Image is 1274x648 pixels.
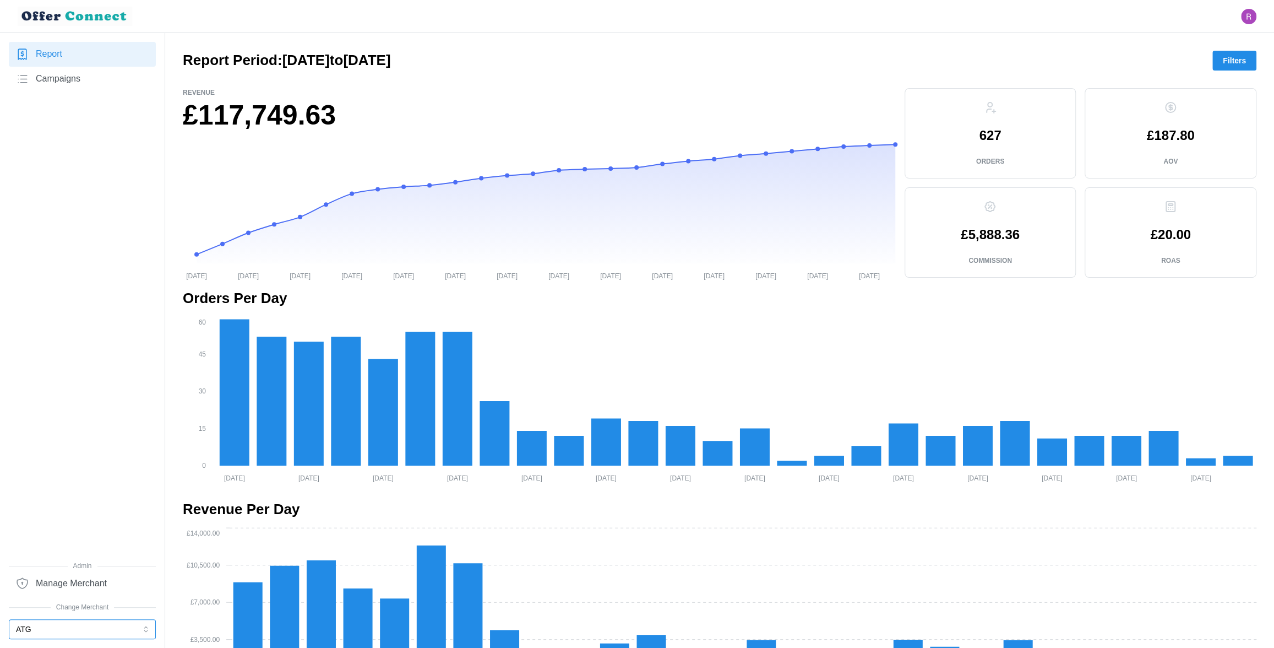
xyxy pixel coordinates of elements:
a: Campaigns [9,67,156,91]
tspan: [DATE] [755,272,776,279]
h2: Report Period: [DATE] to [DATE] [183,51,390,70]
button: ATG [9,619,156,639]
img: Ryan Gribben [1241,9,1256,24]
tspan: [DATE] [744,474,765,482]
tspan: [DATE] [652,272,673,279]
tspan: 15 [199,425,206,433]
span: Report [36,47,62,61]
h2: Revenue Per Day [183,500,1256,519]
tspan: [DATE] [1190,474,1211,482]
span: Change Merchant [9,602,156,613]
tspan: [DATE] [670,474,691,482]
tspan: [DATE] [341,272,362,279]
tspan: [DATE] [224,474,245,482]
tspan: [DATE] [596,474,617,482]
p: £5,888.36 [961,228,1020,241]
h2: Orders Per Day [183,289,1256,308]
button: Open user button [1241,9,1256,24]
tspan: [DATE] [521,474,542,482]
span: Admin [9,561,156,571]
tspan: 0 [202,462,206,469]
p: AOV [1163,157,1178,166]
tspan: £14,000.00 [187,530,220,537]
p: Revenue [183,88,896,98]
tspan: [DATE] [445,272,466,279]
tspan: [DATE] [186,272,207,279]
tspan: [DATE] [238,272,259,279]
tspan: £3,500.00 [190,636,220,644]
span: Campaigns [36,72,80,86]
a: Manage Merchant [9,571,156,596]
p: £20.00 [1150,228,1190,241]
img: loyalBe Logo [18,7,132,26]
tspan: 60 [199,318,206,326]
tspan: [DATE] [704,272,725,279]
tspan: [DATE] [807,272,828,279]
p: £187.80 [1147,129,1195,142]
tspan: [DATE] [393,272,414,279]
tspan: [DATE] [497,272,518,279]
tspan: [DATE] [373,474,394,482]
tspan: [DATE] [1042,474,1063,482]
tspan: 30 [199,387,206,395]
tspan: 45 [199,350,206,358]
tspan: £10,500.00 [187,561,220,569]
span: Manage Merchant [36,577,107,591]
span: Filters [1223,51,1246,70]
p: Commission [968,256,1012,266]
a: Report [9,42,156,67]
tspan: [DATE] [447,474,468,482]
tspan: [DATE] [819,474,840,482]
button: Filters [1212,51,1256,71]
tspan: [DATE] [600,272,621,279]
tspan: [DATE] [1116,474,1137,482]
tspan: [DATE] [298,474,319,482]
p: Orders [976,157,1004,166]
h1: £117,749.63 [183,98,896,133]
tspan: [DATE] [548,272,569,279]
tspan: [DATE] [893,474,914,482]
p: ROAS [1161,256,1180,266]
tspan: £7,000.00 [190,598,220,606]
tspan: [DATE] [290,272,311,279]
p: 627 [979,129,1001,142]
tspan: [DATE] [859,272,880,279]
tspan: [DATE] [967,474,988,482]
